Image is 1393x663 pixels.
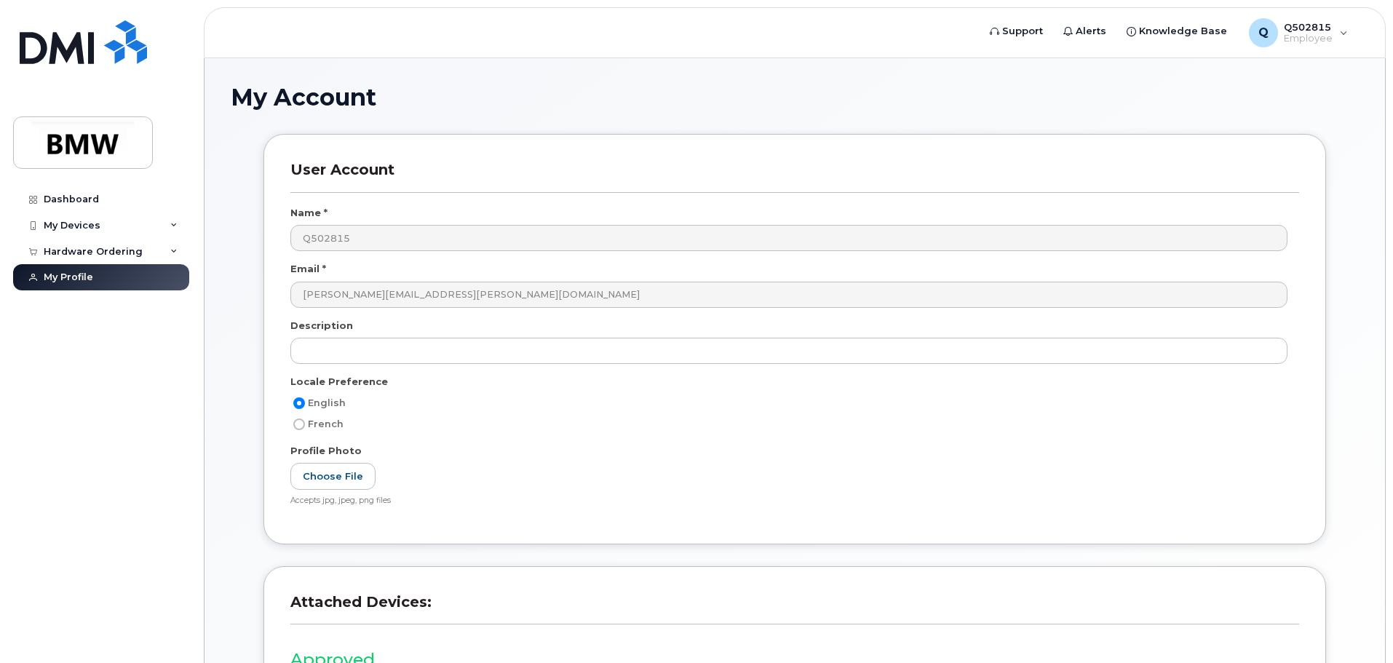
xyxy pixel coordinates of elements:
label: Email * [290,262,326,276]
span: French [308,418,344,429]
label: Locale Preference [290,375,388,389]
div: Accepts jpg, jpeg, png files [290,496,1287,507]
h3: User Account [290,161,1299,192]
input: French [293,418,305,430]
label: Choose File [290,463,376,490]
input: English [293,397,305,409]
label: Name * [290,206,328,220]
label: Description [290,319,353,333]
h1: My Account [231,84,1359,110]
label: Profile Photo [290,444,362,458]
h3: Attached Devices: [290,593,1299,624]
span: English [308,397,346,408]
